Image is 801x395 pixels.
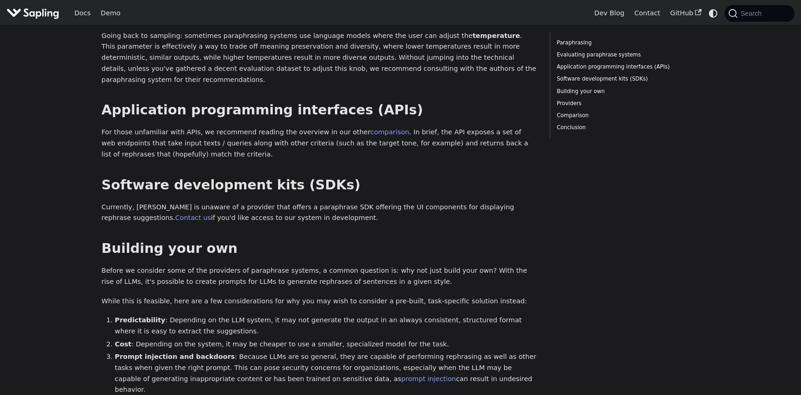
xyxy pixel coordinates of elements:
a: Contact us [175,214,211,221]
button: Search (Command+K) [725,5,794,22]
a: Providers [557,99,682,108]
span: Search [738,10,767,17]
p: While this is feasible, here are a few considerations for why you may wish to consider a pre-buil... [101,296,536,307]
a: Conclusion [557,123,682,132]
a: Contact [629,6,665,20]
h2: Software development kits (SDKs) [101,177,536,194]
a: Docs [69,6,96,20]
a: Evaluating paraphrase systems [557,50,682,59]
p: Before we consider some of the providers of paraphrase systems, a common question is: why not jus... [101,265,536,288]
a: Building your own [557,87,682,96]
strong: Predictability [115,316,165,324]
strong: temperature [472,32,520,39]
strong: Prompt injection and backdoors [115,353,235,360]
a: Comparison [557,111,682,120]
a: Demo [96,6,125,20]
a: GitHub [665,6,706,20]
a: Application programming interfaces (APIs) [557,63,682,71]
a: comparison [370,128,409,136]
p: Currently, [PERSON_NAME] is unaware of a provider that offers a paraphrase SDK offering the UI co... [101,202,536,224]
p: For those unfamiliar with APIs, we recommend reading the overview in our other . In brief, the AP... [101,127,536,160]
a: Paraphrasing [557,38,682,47]
a: prompt injection [401,375,456,382]
a: Software development kits (SDKs) [557,75,682,83]
h2: Building your own [101,240,536,257]
li: : Depending on the system, it may be cheaper to use a smaller, specialized model for the task. [115,339,536,350]
a: Dev Blog [589,6,629,20]
button: Switch between dark and light mode (currently system mode) [707,6,720,20]
a: Sapling.aiSapling.ai [6,6,62,20]
li: : Depending on the LLM system, it may not generate the output in an always consistent, structured... [115,315,536,337]
strong: Cost [115,340,131,348]
h2: Application programming interfaces (APIs) [101,102,536,119]
p: Going back to sampling: sometimes paraphrasing systems use language models where the user can adj... [101,31,536,86]
img: Sapling.ai [6,6,59,20]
